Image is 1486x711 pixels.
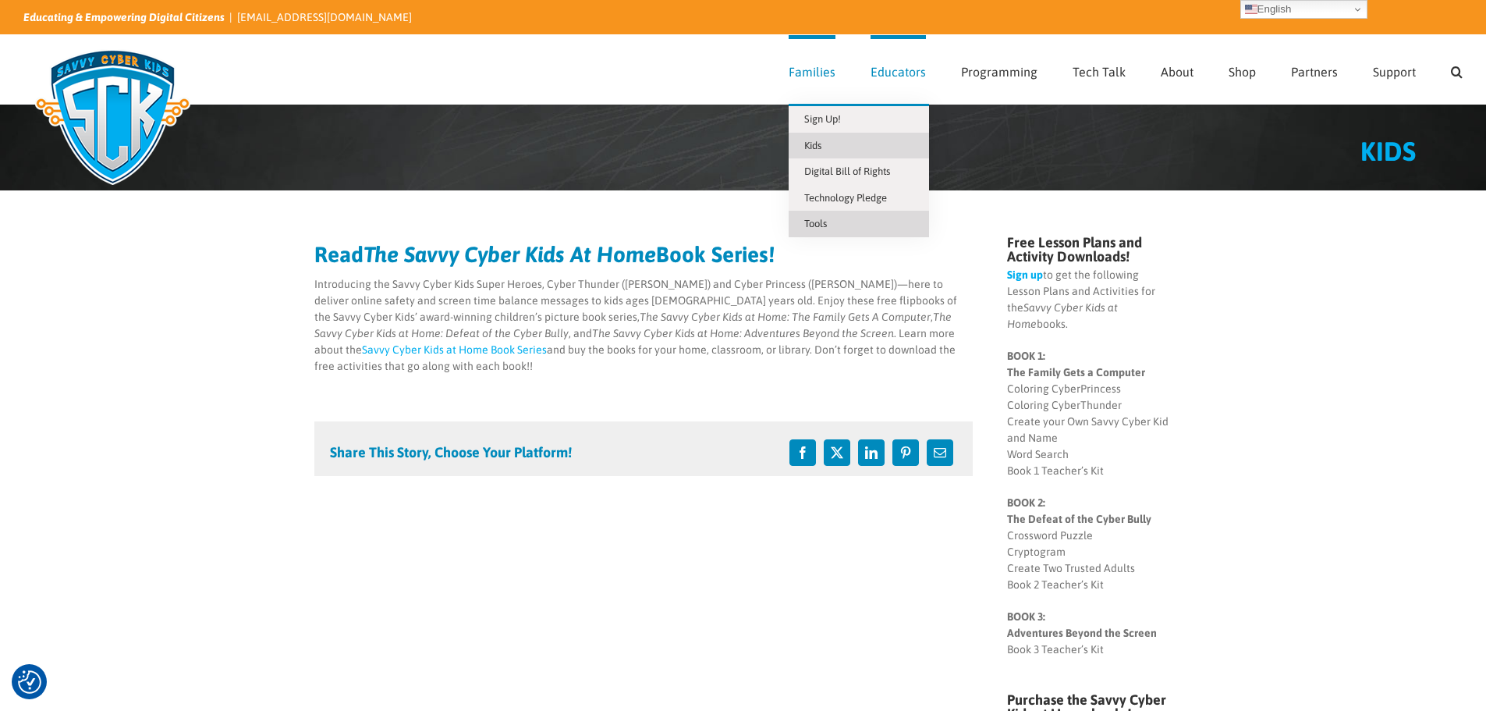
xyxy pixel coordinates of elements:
a: LinkedIn [854,435,888,470]
a: Partners [1291,35,1338,104]
a: Shop [1229,35,1256,104]
span: Kids [804,140,821,151]
span: Families [789,66,835,78]
a: Digital Bill of Rights [789,158,929,185]
a: Technology Pledge [789,185,929,212]
span: Technology Pledge [804,192,887,204]
button: Consent Preferences [18,670,41,694]
a: Email [923,435,957,470]
nav: Main Menu [789,35,1463,104]
a: Tech Talk [1073,35,1126,104]
img: Savvy Cyber Kids Logo [23,39,202,195]
span: Digital Bill of Rights [804,165,890,177]
a: Programming [961,35,1037,104]
span: KIDS [1360,136,1416,166]
p: Book 3 Teacher’s Kit [1007,609,1172,658]
img: Revisit consent button [18,670,41,694]
a: Kids [789,133,929,159]
h4: Share This Story, Choose Your Platform! [330,446,572,460]
em: The Savvy Cyber Kids at Home: The Family Gets A Computer [640,311,931,323]
a: Savvy Cyber Kids at Home Book Series [362,343,547,356]
a: [EMAIL_ADDRESS][DOMAIN_NAME] [237,11,412,23]
a: Search [1451,35,1463,104]
h4: Free Lesson Plans and Activity Downloads! [1007,236,1172,264]
span: Support [1373,66,1416,78]
p: to get the following Lesson Plans and Activities for the books. [1007,267,1172,332]
p: Coloring CyberPrincess Coloring CyberThunder Create your Own Savvy Cyber Kid and Name Word Search... [1007,348,1172,479]
span: Tools [804,218,827,229]
span: Programming [961,66,1037,78]
a: Sign Up! [789,106,929,133]
span: About [1161,66,1193,78]
span: Partners [1291,66,1338,78]
img: en [1245,3,1257,16]
a: Families [789,35,835,104]
p: Crossword Puzzle Cryptogram Create Two Trusted Adults Book 2 Teacher’s Kit [1007,495,1172,593]
em: The Savvy Cyber Kids at Home: Defeat of the Cyber Bully [314,311,952,340]
h2: Read Book Series! [314,244,974,265]
em: The Savvy Cyber Kids At Home [364,242,656,267]
em: The Savvy Cyber Kids at Home: Adventures Beyond the Screen [592,327,894,340]
em: Savvy Cyber Kids at Home [1007,301,1118,330]
i: Educating & Empowering Digital Citizens [23,11,225,23]
a: About [1161,35,1193,104]
span: Sign Up! [804,113,841,125]
strong: BOOK 2: The Defeat of the Cyber Bully [1007,496,1151,525]
a: Educators [871,35,926,104]
strong: BOOK 1: The Family Gets a Computer [1007,350,1145,379]
a: Sign up [1007,268,1043,281]
a: Tools [789,211,929,237]
strong: BOOK 3: Adventures Beyond the Screen [1007,610,1157,639]
a: Support [1373,35,1416,104]
p: Introducing the Savvy Cyber Kids Super Heroes, Cyber Thunder ([PERSON_NAME]) and Cyber Princess (... [314,276,974,375]
span: Shop [1229,66,1256,78]
a: Facebook [786,435,820,470]
span: Educators [871,66,926,78]
span: Tech Talk [1073,66,1126,78]
a: Pinterest [888,435,923,470]
a: X [820,435,854,470]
